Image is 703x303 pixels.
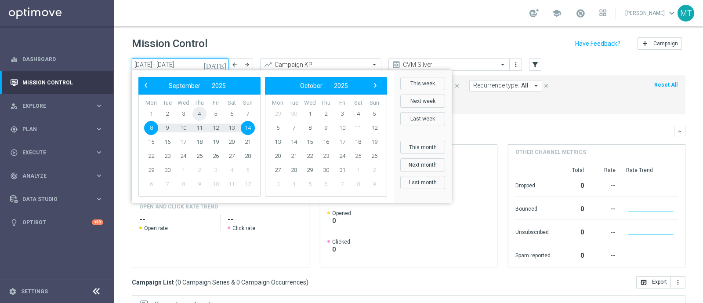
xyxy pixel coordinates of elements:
span: Data Studio [22,197,95,202]
button: lightbulb Optibot +10 [10,219,104,226]
span: 2 [319,107,333,121]
button: September [163,80,206,91]
i: more_vert [512,61,519,68]
button: Next month [400,158,445,172]
span: 30 [287,107,301,121]
i: keyboard_arrow_right [95,195,103,203]
button: Last week [400,112,445,125]
span: 6 [144,177,158,191]
span: 29 [271,107,285,121]
th: weekday [334,99,350,107]
button: This month [400,141,445,154]
span: 4 [351,107,365,121]
button: add Campaign [638,37,682,50]
span: 4 [225,163,239,177]
span: 8 [351,177,365,191]
div: +10 [92,219,103,225]
span: 9 [160,121,174,135]
span: 9 [192,177,207,191]
span: 28 [287,163,301,177]
i: more_vert [674,279,681,286]
span: 0 Campaign Series & 0 Campaign Occurrences [178,278,306,286]
i: filter_alt [531,61,539,69]
div: -- [594,224,616,238]
span: 7 [287,121,301,135]
span: 21 [241,135,255,149]
span: 10 [209,177,223,191]
span: 23 [319,149,333,163]
span: 22 [144,149,158,163]
span: 2 [192,163,207,177]
span: Plan [22,127,95,132]
span: 16 [319,135,333,149]
div: Rate [594,167,616,174]
div: 0 [561,248,584,262]
div: equalizer Dashboard [10,56,104,63]
button: Last month [400,176,445,189]
i: keyboard_arrow_down [677,128,683,135]
div: 0 [561,224,584,238]
th: weekday [318,99,334,107]
button: keyboard_arrow_down [674,126,685,137]
th: weekday [286,99,302,107]
span: 24 [176,149,190,163]
span: 29 [144,163,158,177]
span: 25 [351,149,365,163]
span: Execute [22,150,95,155]
button: › [369,80,380,91]
th: weekday [224,99,240,107]
i: keyboard_arrow_right [95,102,103,110]
span: Analyze [22,173,95,179]
button: close [453,81,461,91]
button: open_in_browser Export [636,276,671,288]
i: trending_up [264,60,272,69]
input: Have Feedback? [575,40,620,47]
div: play_circle_outline Execute keyboard_arrow_right [10,149,104,156]
span: All [521,82,529,89]
button: filter_alt [529,58,541,71]
span: 11 [351,121,365,135]
h4: OPEN AND CLICK RATE TREND [139,203,218,211]
span: Explore [22,103,95,109]
span: 8 [144,121,158,135]
div: MT [678,5,694,22]
span: 18 [192,135,207,149]
span: 20 [225,135,239,149]
span: 10 [176,121,190,135]
h2: -- [228,214,302,225]
i: add [641,40,649,47]
span: 8 [176,177,190,191]
div: Total [561,167,584,174]
span: 3 [176,107,190,121]
th: weekday [175,99,192,107]
span: 26 [367,149,381,163]
div: Rate Trend [626,167,678,174]
span: 11 [192,121,207,135]
span: 9 [319,121,333,135]
button: Reset All [653,80,678,90]
i: close [454,83,460,89]
div: Data Studio keyboard_arrow_right [10,196,104,203]
div: Dropped [515,178,551,192]
span: 12 [241,177,255,191]
span: 16 [160,135,174,149]
div: person_search Explore keyboard_arrow_right [10,102,104,110]
button: Recurrence type: All arrow_drop_down [469,80,542,91]
span: Recurrence type: [473,82,519,89]
a: [PERSON_NAME]keyboard_arrow_down [624,7,678,20]
span: 23 [160,149,174,163]
div: Plan [10,125,95,133]
span: Click rate [232,225,255,232]
th: weekday [207,99,224,107]
div: Mission Control [10,71,103,94]
th: weekday [159,99,176,107]
span: 1 [144,107,158,121]
button: gps_fixed Plan keyboard_arrow_right [10,126,104,133]
ng-select: CVM Silver [388,58,510,71]
span: 12 [367,121,381,135]
div: 0 [561,201,584,215]
span: 8 [303,121,317,135]
span: 10 [335,121,349,135]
